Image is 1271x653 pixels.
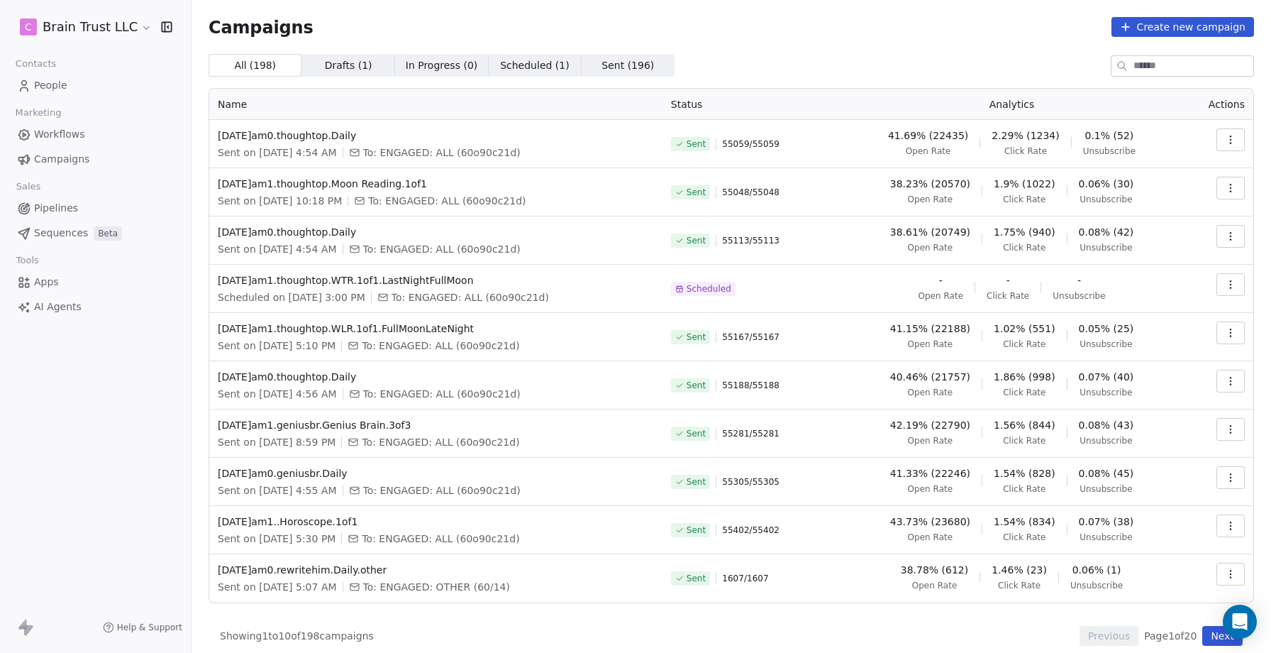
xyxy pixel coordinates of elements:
span: 0.1% (52) [1085,128,1134,143]
a: Workflows [11,123,179,146]
span: 1.56% (844) [994,418,1055,432]
span: Sent [687,235,706,246]
span: 38.61% (20749) [890,225,970,239]
span: Unsubscribe [1079,242,1132,253]
span: [DATE]am0.thoughtop.Daily [218,225,654,239]
span: 41.15% (22188) [890,322,970,336]
span: Sent on [DATE] 4:54 AM [218,146,337,160]
span: 1.86% (998) [994,370,1055,384]
th: Analytics [840,89,1184,120]
span: 42.19% (22790) [890,418,970,432]
span: Unsubscribe [1079,532,1132,543]
button: CBrain Trust LLC [17,15,151,39]
span: 1607 / 1607 [722,573,768,584]
span: Workflows [34,127,85,142]
span: C [25,20,32,34]
span: 55402 / 55402 [722,525,779,536]
span: 55188 / 55188 [722,380,779,391]
span: Sent on [DATE] 4:55 AM [218,483,337,498]
th: Actions [1184,89,1253,120]
span: To: ENGAGED: ALL (60o90c21d) [362,532,519,546]
span: Click Rate [1004,146,1047,157]
span: Click Rate [1003,435,1045,446]
span: 40.46% (21757) [890,370,970,384]
span: Sent [687,380,706,391]
span: Unsubscribe [1079,339,1132,350]
span: To: ENGAGED: ALL (60o90c21d) [368,194,526,208]
span: Sent [687,428,706,439]
a: Campaigns [11,148,179,171]
span: Sent on [DATE] 5:30 PM [218,532,335,546]
span: Sequences [34,226,88,241]
span: Unsubscribe [1079,435,1132,446]
span: Scheduled on [DATE] 3:00 PM [218,290,365,304]
span: Sent on [DATE] 8:59 PM [218,435,335,449]
span: 1.9% (1022) [994,177,1055,191]
a: AI Agents [11,295,179,319]
span: 43.73% (23680) [890,515,970,529]
span: 1.02% (551) [994,322,1055,336]
span: Unsubscribe [1079,387,1132,398]
span: 1.46% (23) [992,563,1047,577]
span: 0.07% (40) [1079,370,1134,384]
span: Click Rate [1003,339,1045,350]
span: 55167 / 55167 [722,331,779,343]
span: [DATE]am0.geniusbr.Daily [218,466,654,481]
span: [DATE]am0.thoughtop.Daily [218,128,654,143]
span: To: ENGAGED: ALL (60o90c21d) [363,242,521,256]
span: Tools [10,250,45,271]
span: Open Rate [908,242,953,253]
span: Unsubscribe [1079,483,1132,495]
span: 0.08% (42) [1079,225,1134,239]
span: [DATE]am1.thoughtop.Moon Reading.1of1 [218,177,654,191]
button: Create new campaign [1111,17,1254,37]
span: 55113 / 55113 [722,235,779,246]
span: To: ENGAGED: ALL (60o90c21d) [362,435,519,449]
span: 2.29% (1234) [992,128,1059,143]
span: Sent on [DATE] 4:54 AM [218,242,337,256]
span: 55281 / 55281 [722,428,779,439]
span: Unsubscribe [1070,580,1123,591]
span: Open Rate [908,483,953,495]
span: Sent ( 196 ) [601,58,654,73]
span: Click Rate [998,580,1040,591]
span: Sent on [DATE] 5:10 PM [218,339,335,353]
span: Apps [34,275,59,290]
span: 1.54% (828) [994,466,1055,481]
span: Sent on [DATE] 10:18 PM [218,194,342,208]
span: AI Agents [34,300,82,314]
span: Sent [687,476,706,488]
span: To: ENGAGED: ALL (60o90c21d) [363,146,521,160]
span: Open Rate [918,290,963,302]
span: Unsubscribe [1083,146,1136,157]
span: Campaigns [34,152,89,167]
span: [DATE]am1.thoughtop.WLR.1of1.FullMoonLateNight [218,322,654,336]
div: Open Intercom Messenger [1223,605,1257,639]
th: Name [209,89,662,120]
span: [DATE]am0.rewritehim.Daily.other [218,563,654,577]
span: In Progress ( 0 ) [406,58,478,73]
span: Scheduled [687,283,731,295]
span: 41.69% (22435) [888,128,968,143]
a: Help & Support [103,622,182,633]
span: Sent [687,187,706,198]
span: 0.06% (30) [1079,177,1134,191]
span: Click Rate [1003,242,1045,253]
span: Contacts [9,53,62,75]
span: Open Rate [908,387,953,398]
span: 55048 / 55048 [722,187,779,198]
span: - [939,273,943,287]
span: 55059 / 55059 [722,138,779,150]
span: 38.23% (20570) [890,177,970,191]
span: Marketing [9,102,67,124]
span: Sent [687,138,706,150]
span: Open Rate [908,194,953,205]
span: 38.78% (612) [901,563,968,577]
a: SequencesBeta [11,221,179,245]
span: 0.05% (25) [1079,322,1134,336]
span: Click Rate [1003,532,1045,543]
span: To: ENGAGED: ALL (60o90c21d) [363,483,521,498]
span: To: ENGAGED: ALL (60o90c21d) [392,290,549,304]
span: Campaigns [209,17,313,37]
th: Status [662,89,840,120]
